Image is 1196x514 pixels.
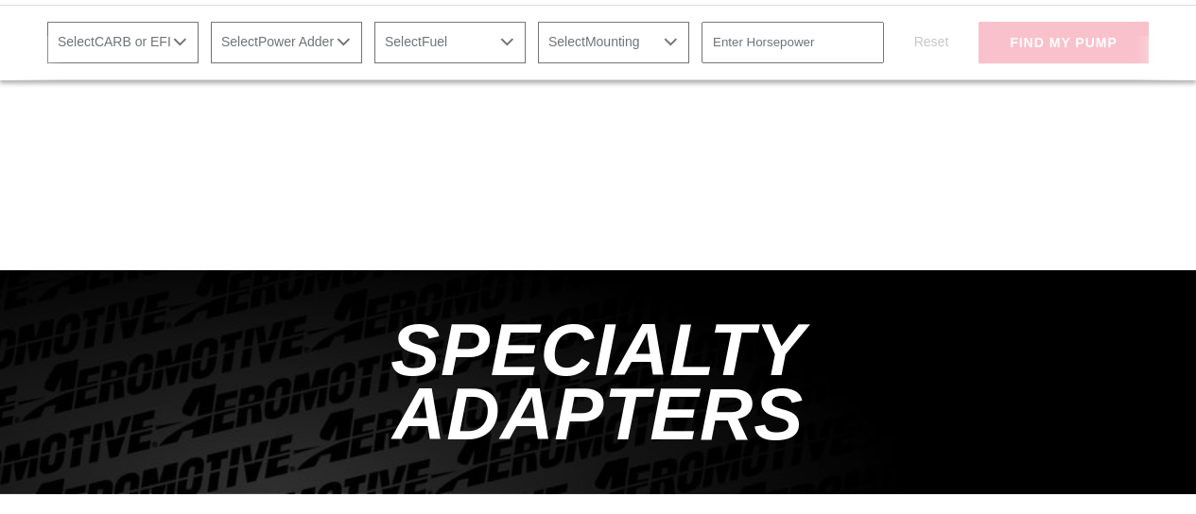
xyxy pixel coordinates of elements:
[538,22,689,63] select: Mounting
[390,308,805,455] span: Specialty Adapters
[374,22,526,63] select: Fuel
[47,22,199,63] select: CARB or EFI
[702,22,884,63] input: Enter Horsepower
[211,22,362,63] select: Power Adder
